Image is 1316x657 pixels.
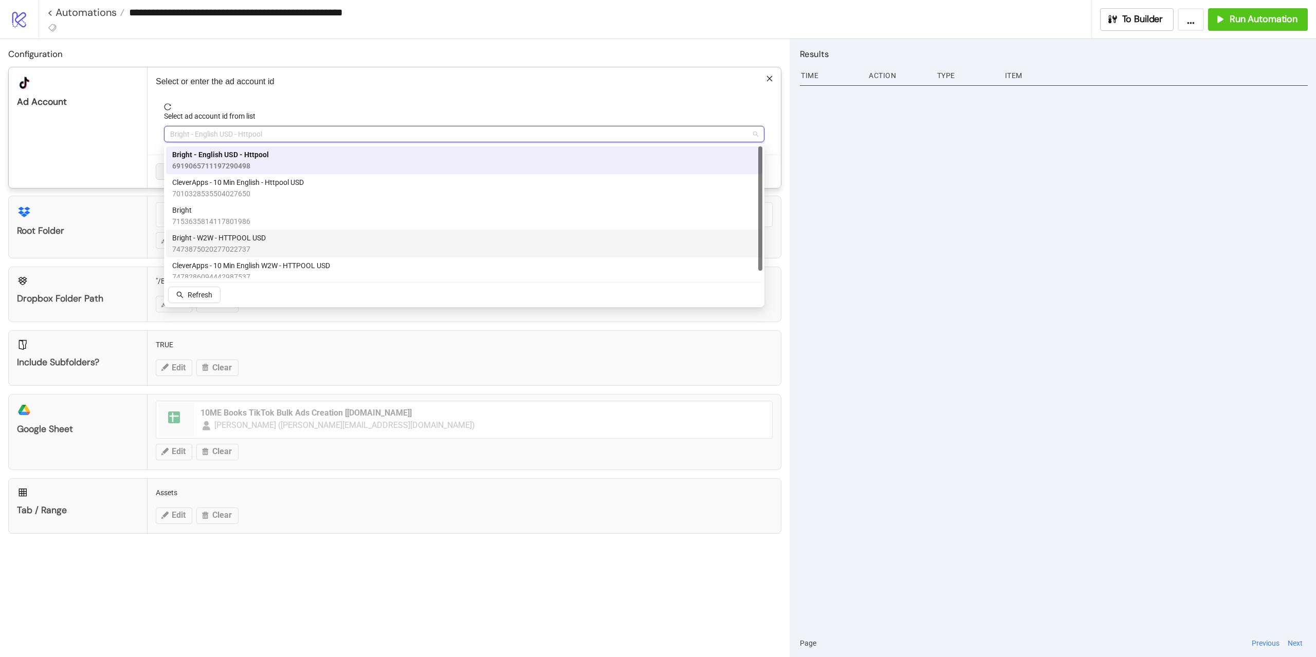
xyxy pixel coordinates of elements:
div: Bright - English USD - Httpool [166,146,762,174]
span: Bright - English USD - Httpool [170,126,758,142]
span: Bright - English USD - Httpool [172,149,269,160]
span: search [176,291,184,298]
span: CleverApps - 10 Min English - Httpool USD [172,177,304,188]
div: Bright (GP) - HTTPOOL EU USD [166,202,762,230]
p: Select or enter the ad account id [156,76,773,88]
label: Select ad account id from list [164,110,262,122]
span: Page [800,637,816,649]
div: Bright - W2W - HTTPOOL USD [166,230,762,257]
button: Next [1285,637,1306,649]
span: reload [164,103,764,110]
span: Bright [172,204,250,216]
button: Previous [1249,637,1283,649]
span: 6919065711197290498 [172,160,269,172]
button: To Builder [1100,8,1174,31]
span: To Builder [1122,13,1163,25]
a: < Automations [47,7,124,17]
span: 7010328535504027650 [172,188,304,199]
span: Run Automation [1230,13,1297,25]
span: close [766,75,773,82]
div: CleverApps - 10 Min English W2W - HTTPOOL USD [166,257,762,285]
button: Run Automation [1208,8,1308,31]
button: Refresh [168,287,221,303]
h2: Results [800,47,1308,61]
h2: Configuration [8,47,781,61]
span: Refresh [188,291,212,299]
div: Time [800,66,861,85]
button: Cancel [156,163,194,180]
span: Bright - W2W - HTTPOOL USD [172,232,266,243]
div: Action [868,66,928,85]
div: Type [936,66,997,85]
div: Item [1004,66,1308,85]
span: 7478286094442987537 [172,271,330,283]
div: Ad Account [17,96,139,108]
button: ... [1178,8,1204,31]
span: 7153635814117801986 [172,216,250,227]
div: CleverApps - 10 Min English - Httpool USD [166,174,762,202]
span: CleverApps - 10 Min English W2W - HTTPOOL USD [172,260,330,271]
span: 7473875020277022737 [172,243,266,255]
